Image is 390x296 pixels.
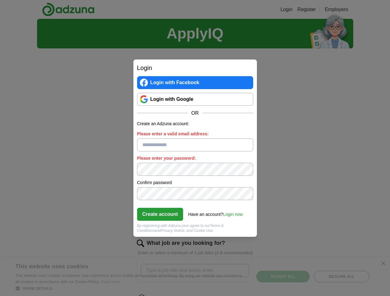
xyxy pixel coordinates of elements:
label: Confirm password [137,179,253,186]
div: Have an account? [188,208,243,218]
div: By registering with Adzuna your agree to our and , and Cookie Use. [137,223,253,233]
label: Please enter a valid email address: [137,131,253,137]
p: Create an Adzuna account: [137,121,253,127]
a: Login with Facebook [137,76,253,89]
a: Privacy Notice [161,228,184,233]
a: Login with Google [137,93,253,106]
button: Create account [137,208,183,221]
label: Please enter your password: [137,155,253,162]
span: OR [188,109,203,117]
h2: Login [137,63,253,72]
a: Terms & Conditions [137,224,224,233]
a: Login now [223,212,243,217]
